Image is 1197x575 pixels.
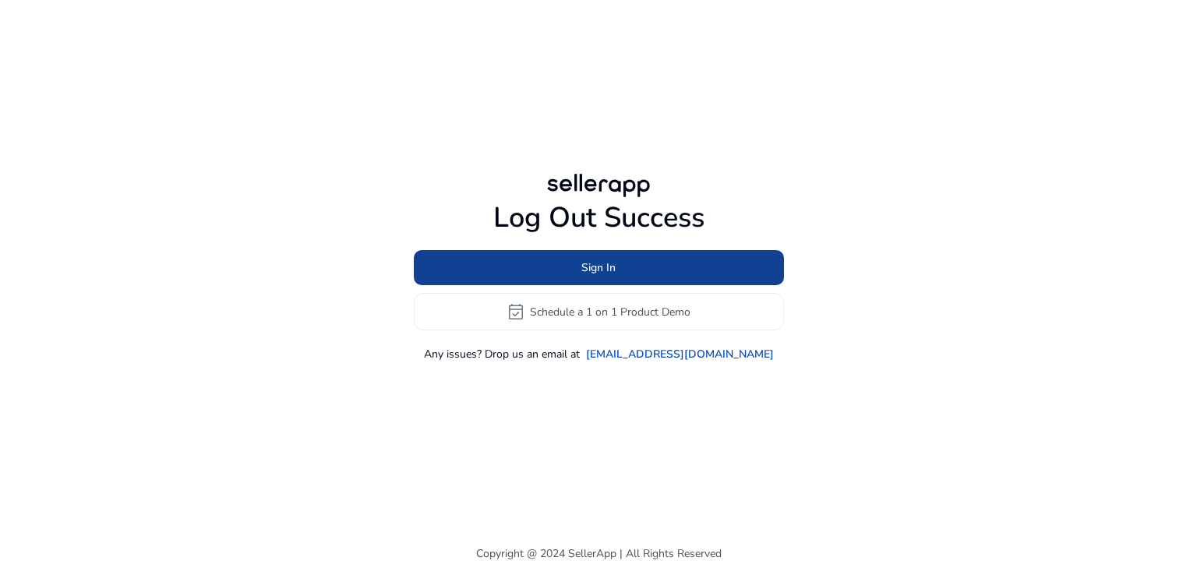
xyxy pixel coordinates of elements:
button: Sign In [414,250,784,285]
a: [EMAIL_ADDRESS][DOMAIN_NAME] [586,346,774,362]
button: event_availableSchedule a 1 on 1 Product Demo [414,293,784,330]
span: Sign In [581,259,616,276]
h1: Log Out Success [414,201,784,235]
span: event_available [507,302,525,321]
p: Any issues? Drop us an email at [424,346,580,362]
